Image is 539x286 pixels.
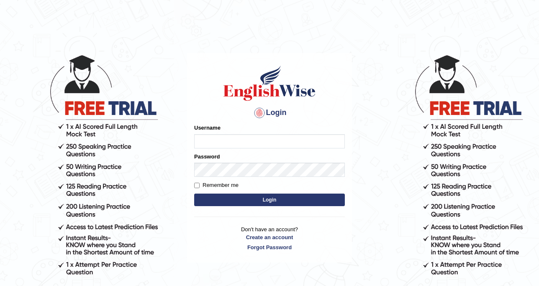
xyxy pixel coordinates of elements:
[194,124,221,132] label: Username
[194,225,345,251] p: Don't have an account?
[194,106,345,120] h4: Login
[194,194,345,206] button: Login
[194,183,200,188] input: Remember me
[194,153,220,161] label: Password
[194,233,345,241] a: Create an account
[194,181,239,189] label: Remember me
[222,64,317,102] img: Logo of English Wise sign in for intelligent practice with AI
[194,243,345,251] a: Forgot Password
